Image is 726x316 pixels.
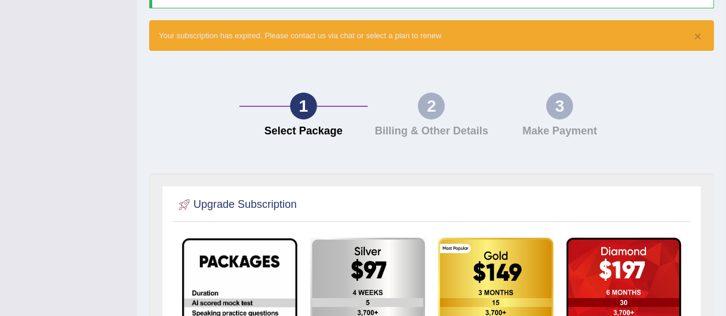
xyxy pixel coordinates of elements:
[502,125,618,137] h4: Make Payment
[418,93,445,119] div: 2
[176,196,297,214] h2: Upgrade Subscription
[149,20,714,51] div: Your subscription has expired. Please contact us via chat or select a plan to renew
[546,93,573,119] div: 3
[374,125,490,137] h4: Billing & Other Details
[245,125,362,137] h4: Select Package
[290,93,317,119] div: 1
[694,30,702,42] button: ×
